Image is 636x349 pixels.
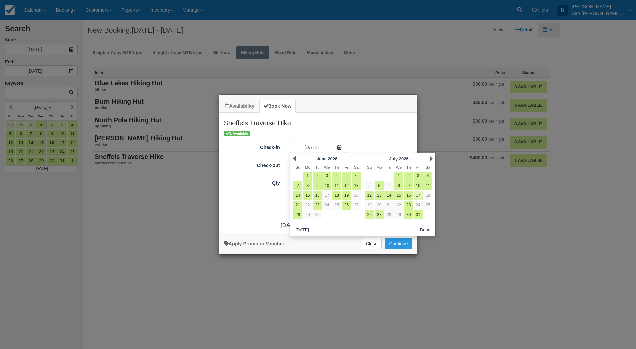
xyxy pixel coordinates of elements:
div: : [219,221,417,229]
a: Availability [221,100,259,113]
span: 2026 [399,156,409,161]
a: Prev [293,156,296,161]
span: Tuesday [387,165,391,169]
span: [DATE] - [DATE] [281,222,322,228]
a: 27 [375,210,384,219]
a: 26 [342,201,351,210]
a: 11 [423,181,432,190]
a: 7 [384,181,393,190]
a: 1 [394,172,403,180]
label: Check-in [219,142,285,151]
a: 13 [352,181,361,190]
a: 20 [352,191,361,200]
a: 1 [303,172,312,180]
a: 29 [394,210,403,219]
a: 21 [384,201,393,210]
a: 16 [313,191,322,200]
button: Add to Booking [385,238,412,249]
span: Sunday [295,165,300,169]
a: Next [430,156,433,161]
span: Friday [345,165,348,169]
a: 8 [394,181,403,190]
h2: Sneffels Traverse Hike [219,113,417,130]
a: 23 [404,201,413,210]
span: June [317,156,326,161]
a: 18 [332,191,341,200]
a: Book Now [259,100,296,113]
span: Monday [377,165,382,169]
label: Check-out [219,160,285,169]
a: 16 [404,191,413,200]
a: 6 [352,172,361,180]
a: 4 [332,172,341,180]
a: 29 [303,210,312,219]
label: Qty [219,177,285,187]
a: 24 [414,201,423,210]
span: Thursday [334,165,339,169]
a: 5 [365,181,374,190]
span: Friday [416,165,420,169]
a: 28 [293,210,302,219]
span: Tuesday [315,165,319,169]
span: Thursday [406,165,411,169]
div: Item Modal [219,113,417,229]
button: Close [362,238,382,249]
a: 25 [332,201,341,210]
a: 14 [293,191,302,200]
a: 19 [342,191,351,200]
a: 9 [313,181,322,190]
a: Apply Voucher [224,241,284,246]
a: 17 [322,191,331,200]
span: Sunday [367,165,372,169]
a: 22 [394,201,403,210]
a: 22 [303,201,312,210]
a: 15 [394,191,403,200]
a: 3 [414,172,423,180]
a: 23 [313,201,322,210]
a: 10 [414,181,423,190]
a: 27 [352,201,361,210]
a: 19 [365,201,374,210]
a: 13 [375,191,384,200]
a: 21 [293,201,302,210]
span: Monday [305,165,310,169]
a: 20 [375,201,384,210]
span: 2026 [328,156,337,161]
span: Saturday [426,165,430,169]
a: 28 [384,210,393,219]
a: 8 [303,181,312,190]
a: 5 [342,172,351,180]
span: July [389,156,398,161]
a: 4 [423,172,432,180]
button: [DATE] [293,226,312,234]
a: 12 [365,191,374,200]
a: 9 [404,181,413,190]
a: 2 [313,172,322,180]
a: 11 [332,181,341,190]
span: Wednesday [324,165,330,169]
a: 18 [423,191,432,200]
a: 3 [322,172,331,180]
span: Wednesday [396,165,402,169]
a: 14 [384,191,393,200]
span: 1 Available [224,131,250,136]
a: 10 [322,181,331,190]
a: 24 [322,201,331,210]
a: 17 [414,191,423,200]
a: 26 [365,210,374,219]
a: 30 [404,210,413,219]
a: 6 [375,181,384,190]
span: Saturday [354,165,359,169]
a: 30 [313,210,322,219]
a: 7 [293,181,302,190]
a: 15 [303,191,312,200]
a: 2 [404,172,413,180]
button: Done [417,226,433,234]
a: 31 [414,210,423,219]
a: 25 [423,201,432,210]
a: 12 [342,181,351,190]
